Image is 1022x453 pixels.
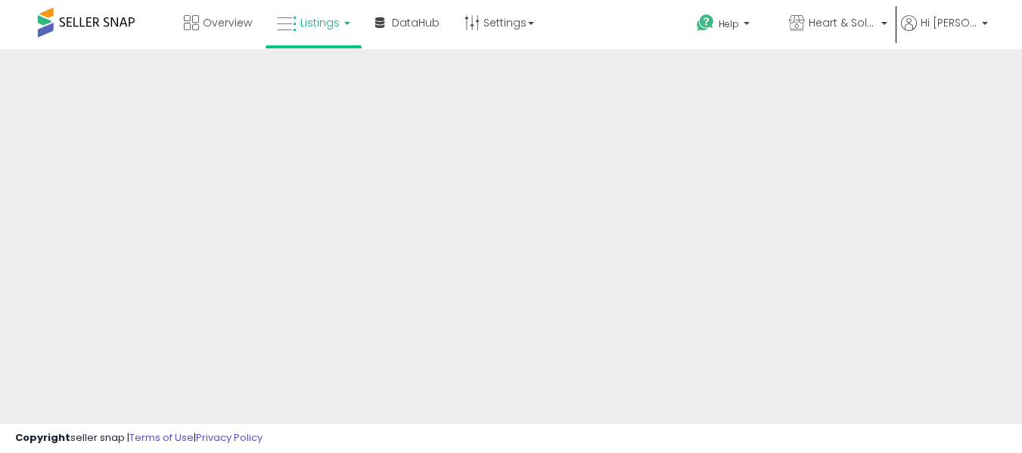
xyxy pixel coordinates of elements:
span: Overview [203,15,252,30]
a: Terms of Use [129,430,194,445]
span: Help [719,17,739,30]
a: Privacy Policy [196,430,262,445]
span: Hi [PERSON_NAME] [921,15,977,30]
span: DataHub [392,15,440,30]
div: seller snap | | [15,431,262,445]
span: Listings [300,15,340,30]
strong: Copyright [15,430,70,445]
i: Get Help [696,14,715,33]
a: Help [685,2,775,49]
span: Heart & Sole Trading [809,15,877,30]
a: Hi [PERSON_NAME] [901,15,988,49]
